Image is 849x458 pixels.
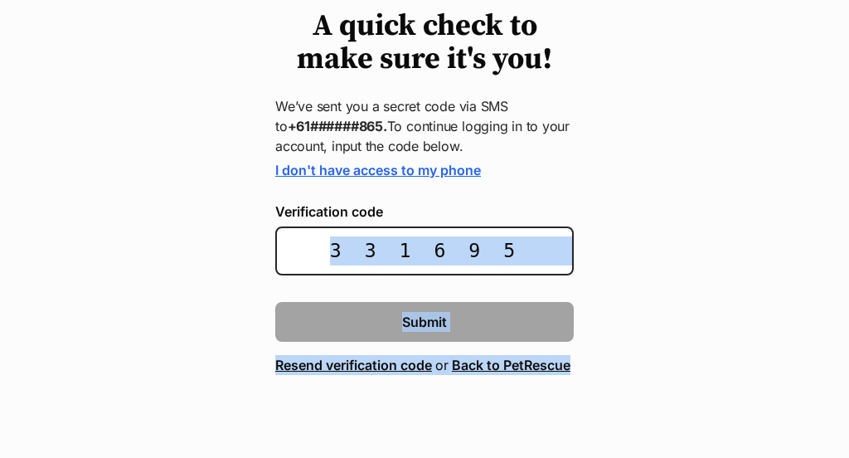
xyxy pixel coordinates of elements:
h1: A quick check to make sure it's you! [275,10,574,76]
strong: +61######865. [288,118,387,134]
p: We’ve sent you a secret code via SMS to To continue logging in to your account, input the code be... [275,96,574,156]
input: Enter the 6-digit verification code sent to your device [275,227,574,275]
a: Resend verification code [275,355,432,375]
button: Submit [275,302,574,342]
a: Back to PetRescue [452,355,570,375]
span: Submit [402,312,447,332]
label: Verification code [275,204,574,219]
a: I don't have access to my phone [275,162,481,178]
span: or [435,355,449,375]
